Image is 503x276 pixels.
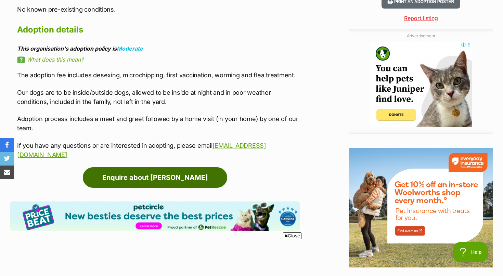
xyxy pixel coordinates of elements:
[17,45,300,52] div: This organisation's adoption policy is
[10,201,300,231] img: Pet Circle promo banner
[117,45,143,52] a: Moderate
[17,141,300,159] p: If you have any questions or are interested in adopting, please email
[283,232,301,239] span: Close
[17,5,300,14] p: No known pre-existing conditions.
[17,22,300,37] h2: Adoption details
[127,242,376,273] iframe: Advertisement
[17,88,300,106] p: Our dogs are to be inside/outside dogs, allowed to be inside at night and in poor weather conditi...
[370,42,472,127] iframe: Advertisement
[349,29,493,134] div: Advertisement
[17,142,266,158] a: [EMAIL_ADDRESS][DOMAIN_NAME]
[83,167,227,188] a: Enquire about [PERSON_NAME]
[17,56,300,63] a: What does this mean?
[17,70,300,80] p: The adoption fee includes desexing, microchipping, first vaccination, worming and flea treatment.
[349,148,493,267] img: Everyday Insurance by Woolworths promotional banner
[349,14,493,22] a: Report listing
[17,114,300,133] p: Adoption process includes a meet and greet followed by a home visit (in your home) by one of our ...
[453,242,489,262] iframe: Help Scout Beacon - Open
